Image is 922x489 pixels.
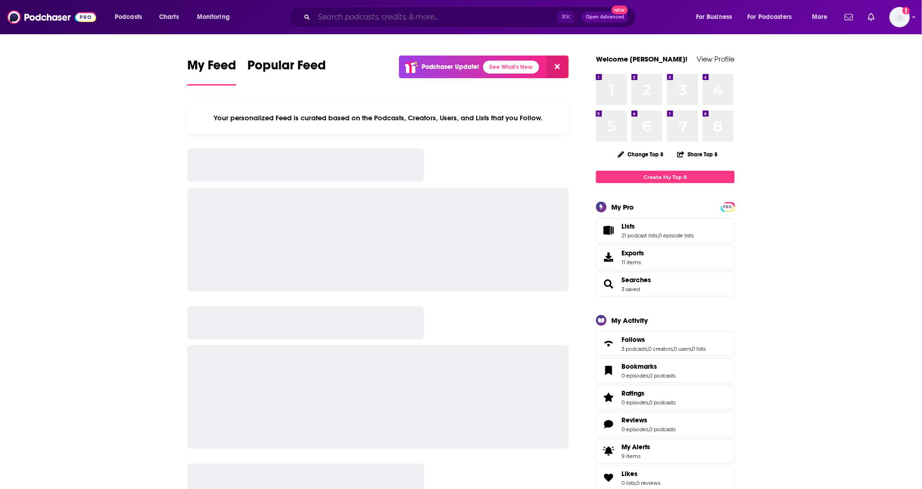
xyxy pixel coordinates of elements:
[197,11,230,24] span: Monitoring
[692,346,706,352] a: 0 lists
[159,11,179,24] span: Charts
[742,10,805,25] button: open menu
[722,203,733,210] a: PRO
[621,335,706,344] a: Follows
[805,10,839,25] button: open menu
[596,412,735,437] span: Reviews
[586,15,624,19] span: Open Advanced
[612,149,670,160] button: Change Top 8
[115,11,142,24] span: Podcasts
[7,8,96,26] img: Podchaser - Follow, Share and Rate Podcasts
[557,11,574,23] span: ⌘ K
[596,171,735,183] a: Create My Top 8
[674,346,691,352] a: 0 users
[621,362,676,371] a: Bookmarks
[648,426,649,433] span: ,
[648,399,649,406] span: ,
[599,445,618,458] span: My Alerts
[691,346,692,352] span: ,
[648,372,649,379] span: ,
[611,203,634,211] div: My Pro
[599,471,618,484] a: Likes
[621,232,658,239] a: 21 podcast lists
[903,7,910,14] svg: Add a profile image
[153,10,184,25] a: Charts
[635,480,636,486] span: ,
[621,443,650,451] span: My Alerts
[596,55,688,63] a: Welcome [PERSON_NAME]!
[247,57,326,86] a: Popular Feed
[599,364,618,377] a: Bookmarks
[621,416,647,424] span: Reviews
[621,426,648,433] a: 0 episodes
[314,10,557,25] input: Search podcasts, credits, & more...
[599,418,618,431] a: Reviews
[599,224,618,237] a: Lists
[297,6,645,28] div: Search podcasts, credits, & more...
[621,362,657,371] span: Bookmarks
[621,480,635,486] a: 0 lists
[621,222,635,230] span: Lists
[621,372,648,379] a: 0 episodes
[621,286,640,292] a: 3 saved
[812,11,828,24] span: More
[187,57,236,79] span: My Feed
[599,251,618,264] span: Exports
[187,57,236,86] a: My Feed
[621,389,645,397] span: Ratings
[621,259,644,266] span: 11 items
[582,12,628,23] button: Open AdvancedNew
[621,249,644,257] span: Exports
[612,6,628,14] span: New
[596,385,735,410] span: Ratings
[621,399,648,406] a: 0 episodes
[649,399,676,406] a: 0 podcasts
[596,218,735,243] span: Lists
[621,346,647,352] a: 3 podcasts
[648,346,673,352] a: 0 creators
[596,272,735,297] span: Searches
[636,480,660,486] a: 0 reviews
[483,61,539,74] a: See What's New
[596,331,735,356] span: Follows
[247,57,326,79] span: Popular Feed
[864,9,879,25] a: Show notifications dropdown
[890,7,910,27] span: Logged in as megcassidy
[697,55,735,63] a: View Profile
[677,145,719,163] button: Share Top 8
[748,11,792,24] span: For Podcasters
[647,346,648,352] span: ,
[599,278,618,291] a: Searches
[649,426,676,433] a: 0 podcasts
[599,391,618,404] a: Ratings
[658,232,658,239] span: ,
[596,245,735,270] a: Exports
[689,10,744,25] button: open menu
[422,63,479,71] p: Podchaser Update!
[621,335,645,344] span: Follows
[621,389,676,397] a: Ratings
[191,10,242,25] button: open menu
[621,222,694,230] a: Lists
[187,102,569,134] div: Your personalized Feed is curated based on the Podcasts, Creators, Users, and Lists that you Follow.
[658,232,694,239] a: 0 episode lists
[596,439,735,464] a: My Alerts
[621,276,651,284] a: Searches
[841,9,857,25] a: Show notifications dropdown
[596,358,735,383] span: Bookmarks
[621,470,638,478] span: Likes
[611,316,648,325] div: My Activity
[673,346,674,352] span: ,
[696,11,732,24] span: For Business
[108,10,154,25] button: open menu
[621,416,676,424] a: Reviews
[599,337,618,350] a: Follows
[621,470,660,478] a: Likes
[621,453,650,459] span: 9 items
[649,372,676,379] a: 0 podcasts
